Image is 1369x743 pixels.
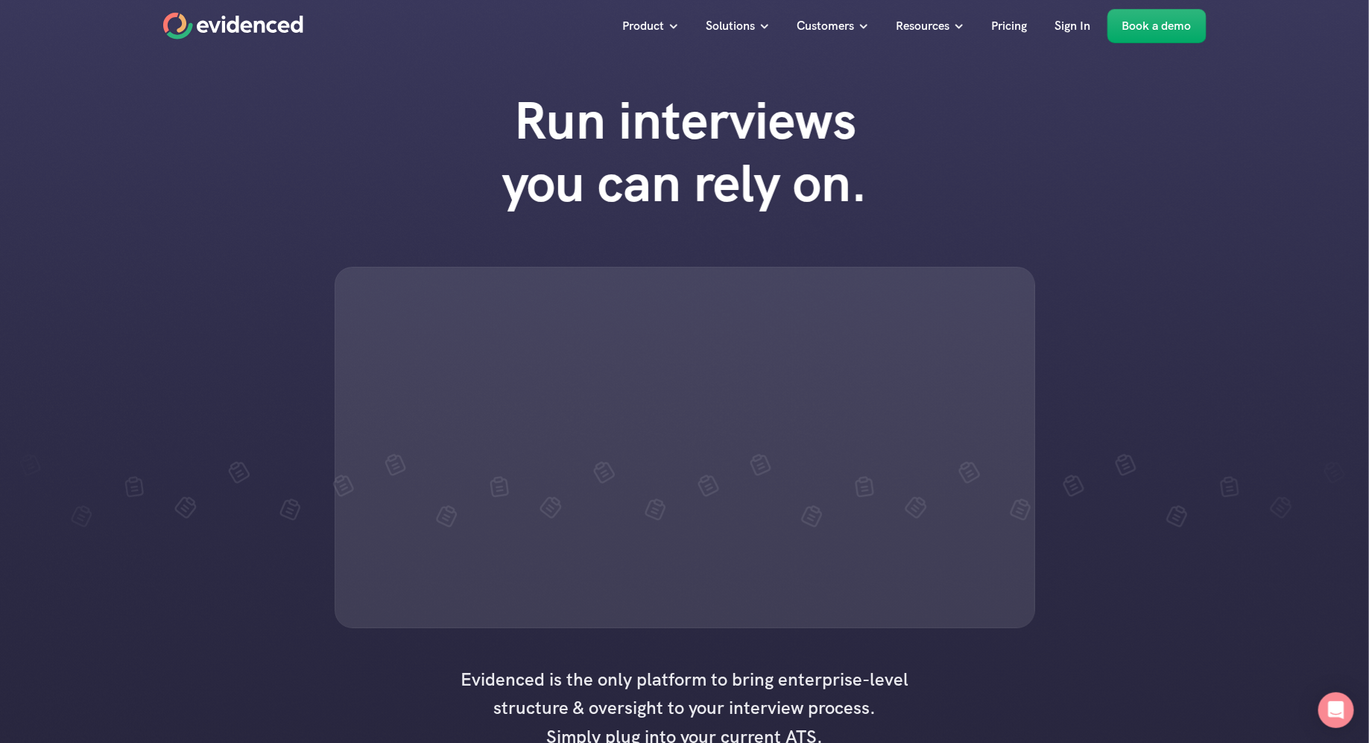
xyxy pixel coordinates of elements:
a: Sign In [1044,9,1102,43]
p: Book a demo [1122,16,1192,36]
a: Home [163,13,303,39]
p: Resources [897,16,950,36]
p: Sign In [1055,16,1091,36]
div: Open Intercom Messenger [1318,692,1354,728]
p: Solutions [706,16,756,36]
p: Customers [797,16,855,36]
h1: Run interviews you can rely on. [472,89,897,215]
p: Product [623,16,665,36]
a: Pricing [981,9,1039,43]
p: Pricing [992,16,1028,36]
a: Book a demo [1107,9,1207,43]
